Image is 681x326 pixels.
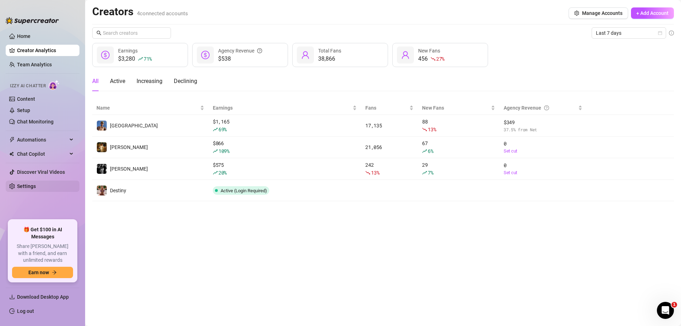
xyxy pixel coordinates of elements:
[422,170,427,175] span: rise
[110,188,126,193] span: Destiny
[97,186,107,195] img: Destiny
[418,55,444,63] div: 456
[504,140,582,155] div: 0
[574,11,579,16] span: setting
[582,10,622,16] span: Manage Accounts
[318,48,341,54] span: Total Fans
[101,51,110,59] span: dollar-circle
[209,101,361,115] th: Earnings
[9,137,15,143] span: thunderbolt
[138,56,143,61] span: rise
[544,104,549,112] span: question-circle
[17,96,35,102] a: Content
[371,169,379,176] span: 13 %
[401,51,410,59] span: user
[504,148,582,155] a: Set cut
[96,31,101,35] span: search
[9,294,15,300] span: download
[12,243,73,264] span: Share [PERSON_NAME] with a friend, and earn unlimited rewards
[144,55,152,62] span: 71 %
[428,126,436,133] span: 13 %
[218,126,227,133] span: 69 %
[92,101,209,115] th: Name
[671,302,677,308] span: 1
[213,139,357,155] div: $ 866
[174,77,197,85] div: Declining
[213,127,218,132] span: rise
[110,144,148,150] span: [PERSON_NAME]
[17,33,31,39] a: Home
[422,161,495,177] div: 29
[422,104,489,112] span: New Fans
[97,164,107,174] img: Marvin
[17,294,69,300] span: Download Desktop App
[504,126,582,133] span: 37.5 % from Net
[361,101,418,115] th: Fans
[49,80,60,90] img: AI Chatter
[504,169,582,176] a: Set cut
[92,77,99,85] div: All
[97,142,107,152] img: Marvin
[218,47,262,55] div: Agency Revenue
[318,55,341,63] div: 38,866
[213,161,357,177] div: $ 575
[17,45,74,56] a: Creator Analytics
[92,5,188,18] h2: Creators
[10,83,46,89] span: Izzy AI Chatter
[669,31,674,35] span: info-circle
[17,148,67,160] span: Chat Copilot
[257,47,262,55] span: question-circle
[365,170,370,175] span: fall
[428,148,433,154] span: 6 %
[428,169,433,176] span: 7 %
[17,134,67,145] span: Automations
[658,31,662,35] span: calendar
[137,10,188,17] span: 4 connected accounts
[17,62,52,67] a: Team Analytics
[17,308,34,314] a: Log out
[422,149,427,154] span: rise
[17,119,54,125] a: Chat Monitoring
[52,270,57,275] span: arrow-right
[28,270,49,275] span: Earn now
[504,118,582,126] span: $ 349
[418,48,440,54] span: New Fans
[213,104,351,112] span: Earnings
[110,77,125,85] div: Active
[504,104,577,112] div: Agency Revenue
[9,151,14,156] img: Chat Copilot
[17,169,65,175] a: Discover Viral Videos
[422,127,427,132] span: fall
[218,55,262,63] span: $538
[596,28,662,38] span: Last 7 days
[365,161,414,177] div: 242
[365,104,408,112] span: Fans
[96,104,199,112] span: Name
[213,118,357,133] div: $ 1,165
[418,101,499,115] th: New Fans
[201,51,210,59] span: dollar-circle
[110,123,158,128] span: [GEOGRAPHIC_DATA]
[422,139,495,155] div: 67
[97,121,107,131] img: Dallas
[110,166,148,172] span: [PERSON_NAME]
[118,48,138,54] span: Earnings
[631,7,674,19] button: + Add Account
[137,77,162,85] div: Increasing
[657,302,674,319] iframe: Intercom live chat
[221,188,267,193] span: Active (Login Required)
[218,148,229,154] span: 109 %
[213,170,218,175] span: rise
[365,122,414,129] div: 17,135
[17,183,36,189] a: Settings
[301,51,310,59] span: user
[422,118,495,133] div: 88
[6,17,59,24] img: logo-BBDzfeDw.svg
[17,107,30,113] a: Setup
[504,161,582,176] div: 0
[569,7,628,19] button: Manage Accounts
[12,267,73,278] button: Earn nowarrow-right
[12,226,73,240] span: 🎁 Get $100 in AI Messages
[636,10,669,16] span: + Add Account
[118,55,152,63] div: $3,280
